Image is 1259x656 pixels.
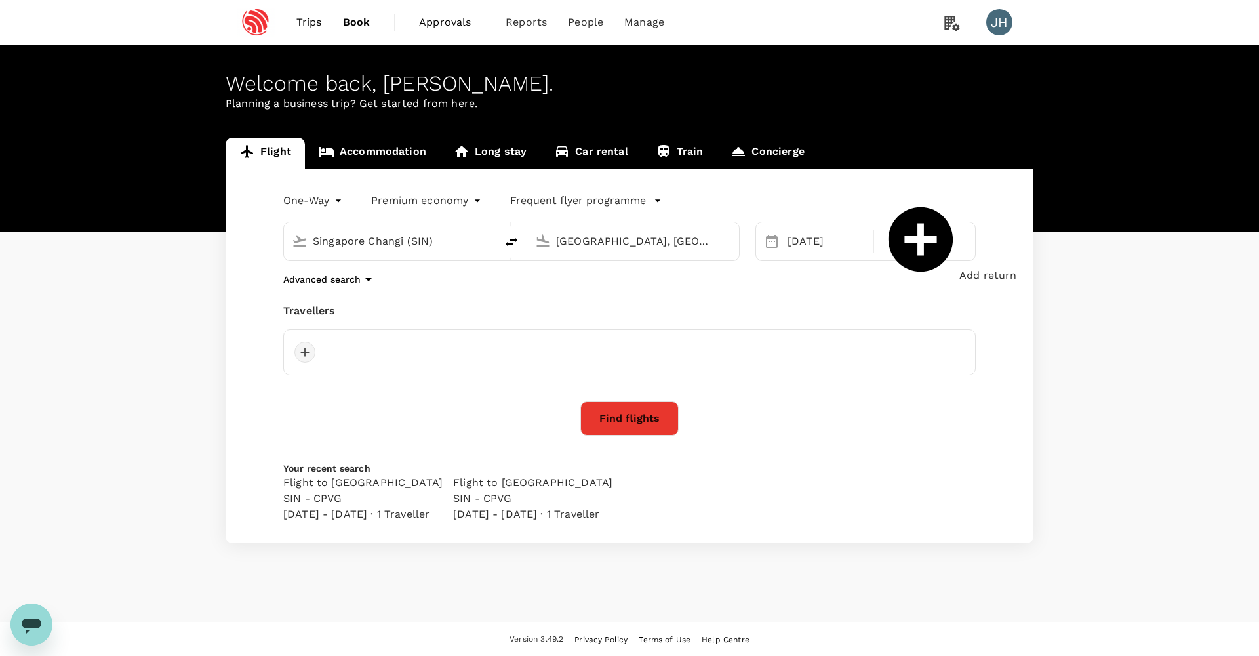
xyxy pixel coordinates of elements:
span: Version 3.49.2 [510,633,563,646]
span: Help Centre [702,635,749,644]
div: One-Way [283,190,345,211]
button: delete [496,226,527,258]
p: Your recent search [283,462,976,475]
span: Privacy Policy [574,635,628,644]
img: Espressif Systems Singapore Pte Ltd [226,8,286,37]
div: Travellers [283,303,976,319]
span: Terms of Use [639,635,690,644]
div: [DATE] - [DATE] · 1 Traveller [283,506,443,522]
a: Help Centre [702,632,749,647]
span: Add return [959,268,1017,281]
div: Flight to [GEOGRAPHIC_DATA] [453,475,612,491]
p: Planning a business trip? Get started from here. [226,96,1033,112]
span: Book [343,14,370,30]
input: Depart from [313,231,468,251]
iframe: Button to launch messaging window [10,604,52,646]
button: Frequent flyer programme [510,193,662,209]
div: [DATE] - [DATE] · 1 Traveller [453,506,612,522]
a: Concierge [717,138,818,169]
p: Frequent flyer programme [510,193,646,209]
div: SIN - CPVG [453,491,612,506]
span: Trips [296,14,322,30]
div: JH [986,9,1012,35]
span: Reports [506,14,547,30]
button: Open [730,239,732,242]
div: Welcome back , [PERSON_NAME] . [226,72,1033,96]
a: Accommodation [305,138,440,169]
div: Premium economy [371,190,484,211]
a: Long stay [440,138,540,169]
button: Find flights [580,401,679,436]
span: Manage [624,14,664,30]
span: People [568,14,603,30]
a: Terms of Use [639,632,690,647]
a: Flight [226,138,305,169]
div: SIN - CPVG [283,491,443,506]
a: Car rental [540,138,642,169]
a: Train [642,138,717,169]
a: Privacy Policy [574,632,628,647]
p: Advanced search [283,273,361,286]
input: Going to [556,231,711,251]
button: Advanced search [283,272,376,287]
div: Flight to [GEOGRAPHIC_DATA] [283,475,443,491]
span: Approvals [419,14,485,30]
button: Open [487,239,489,242]
div: [DATE] [782,228,871,255]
